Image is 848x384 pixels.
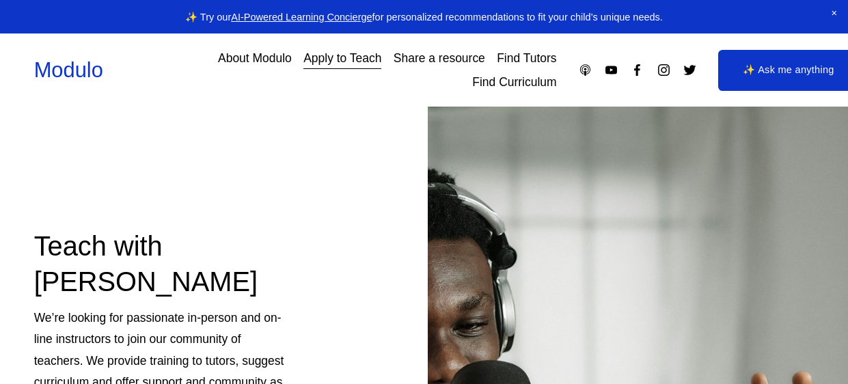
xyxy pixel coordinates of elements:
[394,46,485,70] a: Share a resource
[231,12,372,23] a: AI-Powered Learning Concierge
[683,63,697,77] a: Twitter
[578,63,592,77] a: Apple Podcasts
[34,228,289,299] h2: Teach with [PERSON_NAME]
[497,46,556,70] a: Find Tutors
[604,63,618,77] a: YouTube
[630,63,644,77] a: Facebook
[657,63,671,77] a: Instagram
[218,46,292,70] a: About Modulo
[472,70,556,94] a: Find Curriculum
[303,46,381,70] a: Apply to Teach
[34,58,103,82] a: Modulo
